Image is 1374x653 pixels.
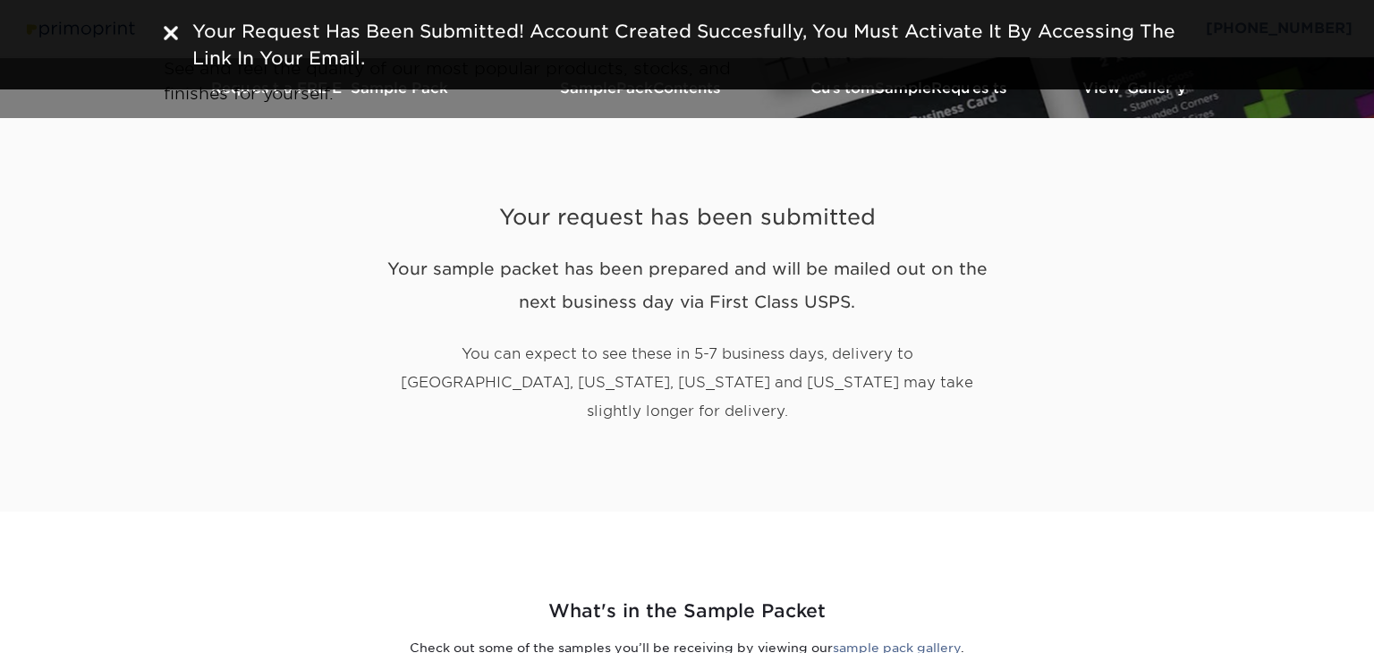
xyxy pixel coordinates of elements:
[164,598,1210,625] h2: What's in the Sample Packet
[192,21,1175,69] span: Your Request Has Been Submitted! Account Created Succesfully, You Must Activate It By Accessing T...
[374,252,1000,318] h2: Your sample packet has been prepared and will be mailed out on the next business day via First Cl...
[164,56,776,106] p: See and feel the quality of our most popular products, stocks, and finishes for yourself.
[164,26,178,40] img: close
[374,161,1000,231] h1: Your request has been submitted
[374,340,1000,426] p: You can expect to see these in 5-7 business days, delivery to [GEOGRAPHIC_DATA], [US_STATE], [US_...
